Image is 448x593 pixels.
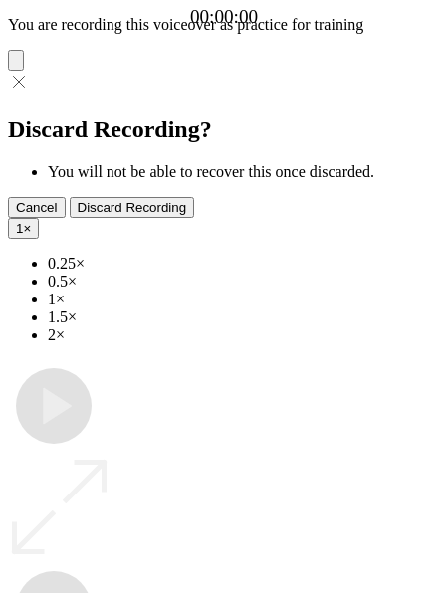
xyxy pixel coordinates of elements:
h2: Discard Recording? [8,116,440,143]
li: 2× [48,326,440,344]
button: 1× [8,218,39,239]
p: You are recording this voiceover as practice for training [8,16,440,34]
li: 0.25× [48,255,440,273]
li: 1× [48,291,440,308]
span: 1 [16,221,23,236]
li: You will not be able to recover this once discarded. [48,163,440,181]
button: Cancel [8,197,66,218]
li: 0.5× [48,273,440,291]
a: 00:00:00 [190,6,258,28]
li: 1.5× [48,308,440,326]
button: Discard Recording [70,197,195,218]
